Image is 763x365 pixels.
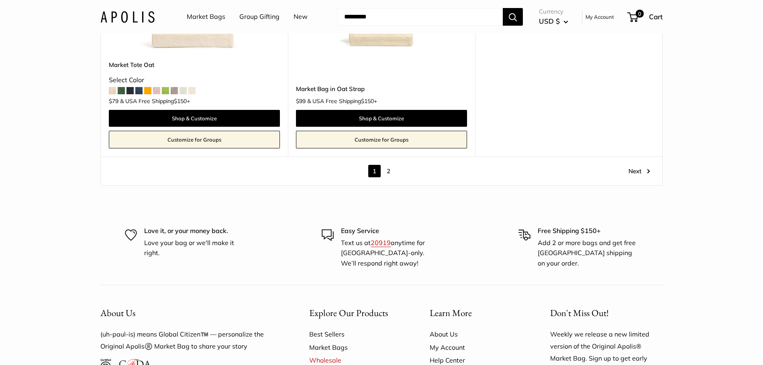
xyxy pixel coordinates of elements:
[368,165,381,177] span: 1
[309,305,402,321] button: Explore Our Products
[382,165,395,177] a: 2
[361,97,374,105] span: $150
[430,328,522,341] a: About Us
[430,341,522,354] a: My Account
[503,8,523,26] button: Search
[100,307,135,319] span: About Us
[144,238,245,258] p: Love your bag or we'll make it right.
[309,341,402,354] a: Market Bags
[296,84,467,93] a: Market Bag in Oat Strap
[307,98,377,104] span: & USA Free Shipping +
[341,238,441,269] p: Text us at anytime for [GEOGRAPHIC_DATA]-only. We’ll respond right away!
[371,239,391,247] a: 20919
[538,226,638,236] p: Free Shipping $150+
[296,131,467,148] a: Customize for Groups
[539,6,568,17] span: Currency
[144,226,245,236] p: Love it, or your money back.
[636,10,644,18] span: 0
[174,97,187,105] span: $150
[338,8,503,26] input: Search...
[294,11,308,23] a: New
[109,131,280,148] a: Customize for Groups
[109,110,280,127] a: Shop & Customize
[296,97,306,105] span: $99
[538,238,638,269] p: Add 2 or more bags and get free [GEOGRAPHIC_DATA] shipping on your order.
[539,17,560,25] span: USD $
[239,11,279,23] a: Group Gifting
[309,307,388,319] span: Explore Our Products
[109,74,280,86] div: Select Color
[430,307,472,319] span: Learn More
[628,10,663,23] a: 0 Cart
[539,15,568,28] button: USD $
[649,12,663,21] span: Cart
[341,226,441,236] p: Easy Service
[100,305,281,321] button: About Us
[6,335,86,359] iframe: Sign Up via Text for Offers
[628,165,650,177] a: Next
[100,328,281,353] p: (uh-paul-is) means Global Citizen™️ — personalize the Original Apolis®️ Market Bag to share your ...
[550,305,663,321] p: Don't Miss Out!
[187,11,225,23] a: Market Bags
[296,110,467,127] a: Shop & Customize
[309,328,402,341] a: Best Sellers
[109,97,118,105] span: $79
[120,98,190,104] span: & USA Free Shipping +
[100,11,155,22] img: Apolis
[109,60,280,69] a: Market Tote Oat
[430,305,522,321] button: Learn More
[586,12,614,22] a: My Account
